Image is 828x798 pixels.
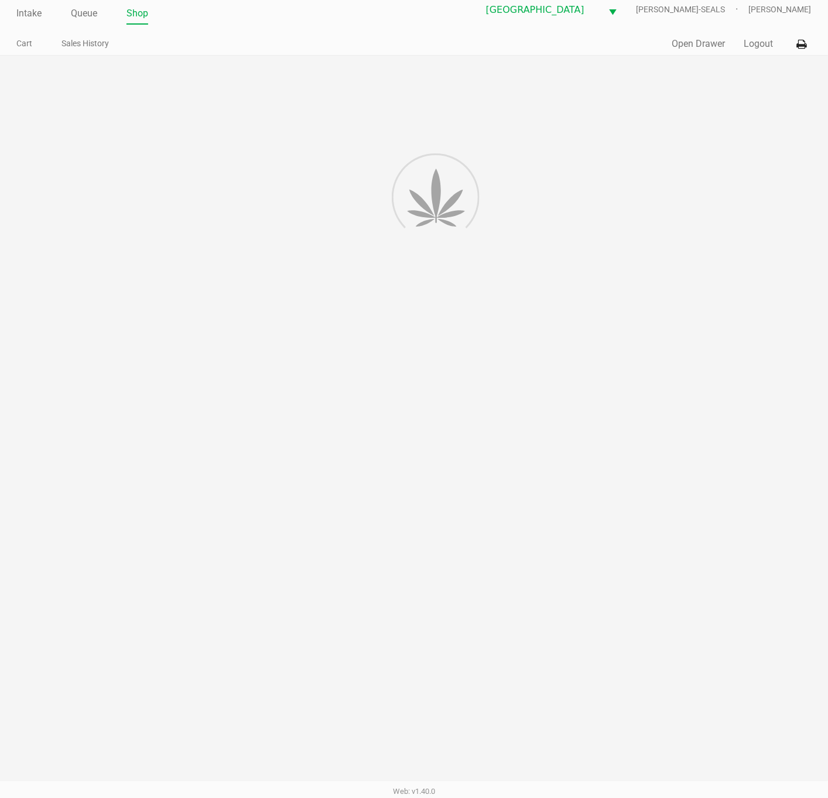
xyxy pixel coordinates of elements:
button: Logout [744,37,774,51]
a: Shop [126,5,148,22]
a: Cart [16,36,32,51]
a: Sales History [61,36,109,51]
span: [GEOGRAPHIC_DATA] [486,3,595,17]
a: Queue [71,5,97,22]
button: Open Drawer [672,37,726,51]
span: [PERSON_NAME]-SEALS [637,4,749,16]
a: Intake [16,5,42,22]
span: Web: v1.40.0 [393,787,435,796]
span: [PERSON_NAME] [749,4,812,16]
